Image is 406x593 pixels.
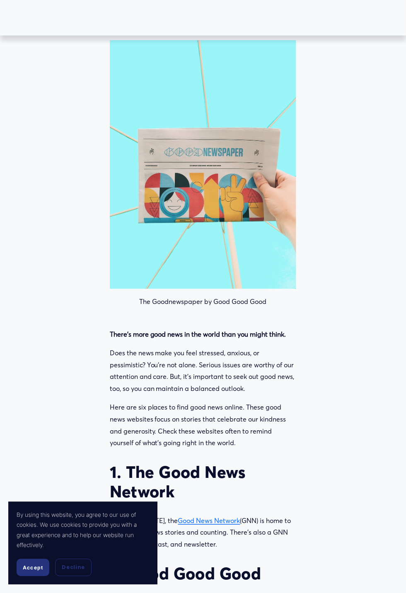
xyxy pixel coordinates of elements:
[23,565,43,571] span: Accept
[110,515,297,550] p: Founded in [DATE], the (GNN) is home to 21,000 good news stories and counting. There’s also a GNN...
[17,510,149,551] p: By using this website, you agree to our use of cookies. We use cookies to provide you with a grea...
[178,516,240,525] a: Good News Network
[55,559,92,576] button: Decline
[62,564,85,571] span: Decline
[110,347,297,395] p: Does the news make you feel stressed, anxious, or pessimistic? You’re not alone. Serious issues a...
[8,502,157,585] section: Cookie banner
[110,330,286,338] strong: There’s more good news in the world than you might think.
[110,462,297,501] h2: 1. The Good News Network
[17,559,49,576] button: Accept
[110,401,297,449] p: Here are six places to find good news online. These good news websites focus on stories that cele...
[110,564,297,583] h2: 2. Good Good Good
[110,296,297,308] p: The Goodnewspaper by Good Good Good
